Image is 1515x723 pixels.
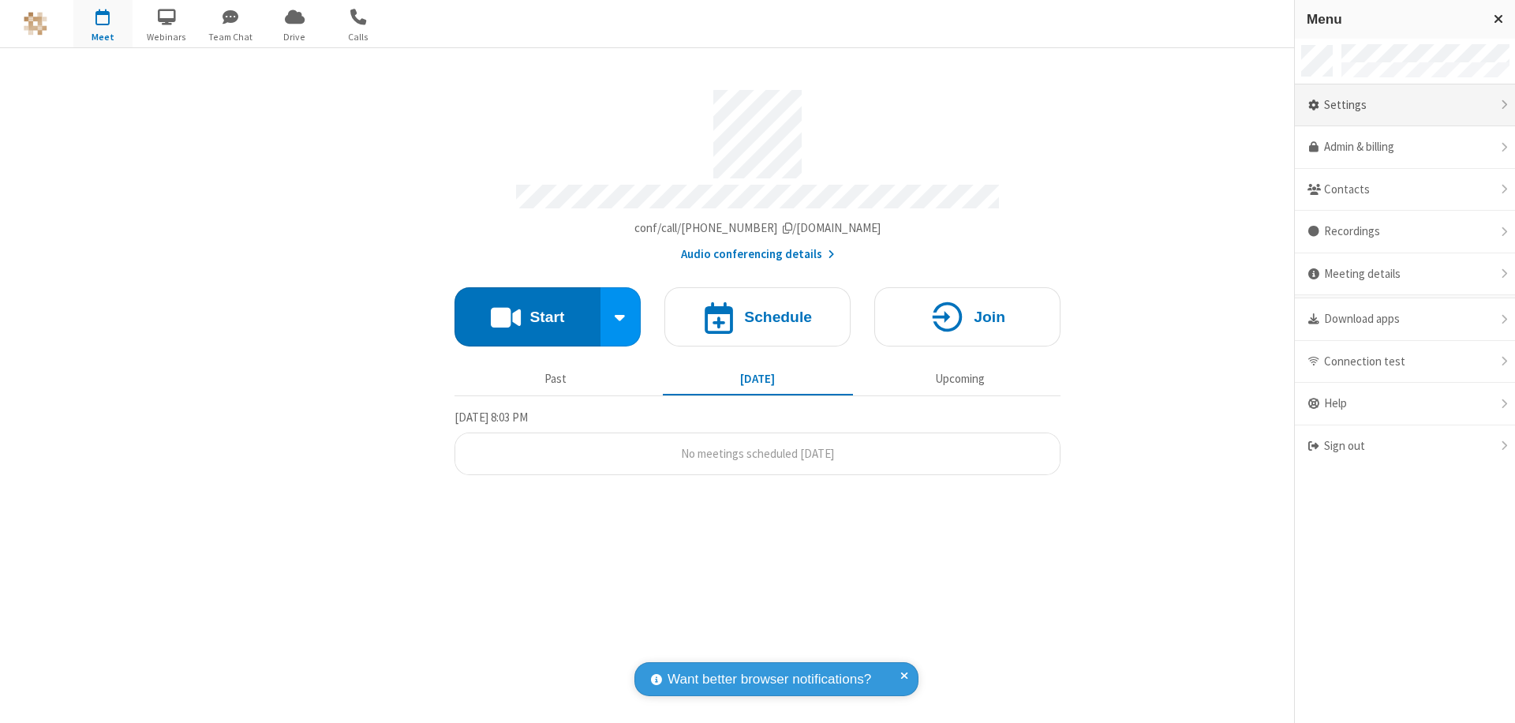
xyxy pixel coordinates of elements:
[681,446,834,461] span: No meetings scheduled [DATE]
[454,78,1060,264] section: Account details
[1295,211,1515,253] div: Recordings
[668,669,871,690] span: Want better browser notifications?
[454,410,528,425] span: [DATE] 8:03 PM
[1295,84,1515,127] div: Settings
[1307,12,1479,27] h3: Menu
[329,30,388,44] span: Calls
[744,309,812,324] h4: Schedule
[634,220,881,235] span: Copy my meeting room link
[600,287,642,347] div: Start conference options
[1295,341,1515,384] div: Connection test
[1295,126,1515,169] a: Admin & billing
[461,364,651,394] button: Past
[201,30,260,44] span: Team Chat
[681,245,835,264] button: Audio conferencing details
[529,309,564,324] h4: Start
[865,364,1055,394] button: Upcoming
[663,364,853,394] button: [DATE]
[1295,169,1515,212] div: Contacts
[454,408,1060,476] section: Today's Meetings
[974,309,1005,324] h4: Join
[265,30,324,44] span: Drive
[874,287,1060,347] button: Join
[73,30,133,44] span: Meet
[137,30,196,44] span: Webinars
[1295,383,1515,425] div: Help
[634,219,881,238] button: Copy my meeting room linkCopy my meeting room link
[24,12,47,36] img: QA Selenium DO NOT DELETE OR CHANGE
[1295,298,1515,341] div: Download apps
[1295,253,1515,296] div: Meeting details
[1295,425,1515,467] div: Sign out
[664,287,851,347] button: Schedule
[454,287,600,347] button: Start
